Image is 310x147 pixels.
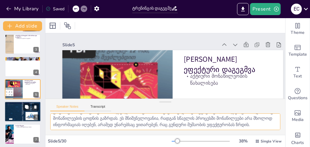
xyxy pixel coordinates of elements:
[291,29,305,36] span: Theme
[5,124,41,144] div: https://cdn.sendsteps.com/images/logo/sendsteps_logo_white.pnghttps://cdn.sendsteps.com/images/lo...
[15,125,39,127] p: ბონუს რჩევები
[5,79,41,99] div: https://cdn.sendsteps.com/images/logo/sendsteps_logo_white.pnghttps://cdn.sendsteps.com/images/lo...
[292,116,304,123] span: Media
[288,95,308,101] span: Questions
[285,105,310,127] div: Add images, graphics, shapes or video
[285,18,310,40] div: Change the overall theme
[261,139,282,144] span: Single View
[84,105,111,111] button: Transcript
[15,127,39,128] p: მოკლე და სტრუქტურირებული სესიები
[3,21,42,31] button: Add slide
[184,54,272,74] p: [PERSON_NAME] ეფექტური დაგეგმვა
[291,4,302,15] div: e c
[289,51,307,58] span: Template
[64,22,71,29] span: Position
[291,3,302,15] button: e c
[33,137,39,142] div: 7
[6,102,39,104] p: თანამშრომლების მომზადების რესურსები
[7,57,39,59] p: სასწავლო სესიის დაგეგმვა
[33,70,39,75] div: 4
[33,92,39,97] div: 5
[5,34,41,54] div: https://cdn.sendsteps.com/images/logo/sendsteps_logo_white.pnghttps://cdn.sendsteps.com/images/lo...
[184,73,272,86] p: აქტიური მონაწილეობის წახალისება
[32,103,39,110] button: Delete Slide
[50,105,84,111] button: Speaker Notes
[236,138,250,144] div: 38 %
[285,62,310,83] div: Add text boxes
[291,139,304,146] span: Charts
[50,113,280,130] textarea: [PERSON_NAME] დაგეგმვა მოითხოვს განსაკუთრებულ მიდგომას. აქტიური მონაწილეობის წახალისება და SMART ...
[25,80,39,83] p: [PERSON_NAME] ეფექტური დაგეგმვა
[15,35,39,38] p: ტრენინგის პროცესის სამი ძირითადი ფაქტორი
[285,83,310,105] div: Get real-time input from your audience
[15,38,39,39] p: ტრენინგის პროცესის სამი ფაქტორი
[293,73,302,80] span: Text
[237,3,249,15] button: Export to PowerPoint
[48,21,58,31] div: Layout
[285,40,310,62] div: Add ready made slides
[5,57,41,77] div: https://cdn.sendsteps.com/images/logo/sendsteps_logo_white.pnghttps://cdn.sendsteps.com/images/lo...
[5,4,41,14] button: My Library
[132,4,172,13] input: Insert title
[62,42,218,48] div: Slide 5
[25,83,39,85] p: აქტიური მონაწილეობის წახალისება
[33,47,39,52] div: 3
[48,138,172,144] div: Slide 5 / 30
[6,104,39,105] p: აუდიო კლიპები
[23,103,30,110] button: Duplicate Slide
[7,59,39,60] p: დაგეგმვა მოითხოვს დროს
[5,101,41,122] div: https://cdn.sendsteps.com/images/logo/sendsteps_logo_white.pnghttps://cdn.sendsteps.com/images/lo...
[250,3,280,15] button: Present
[34,114,39,120] div: 6
[46,6,64,12] div: Saved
